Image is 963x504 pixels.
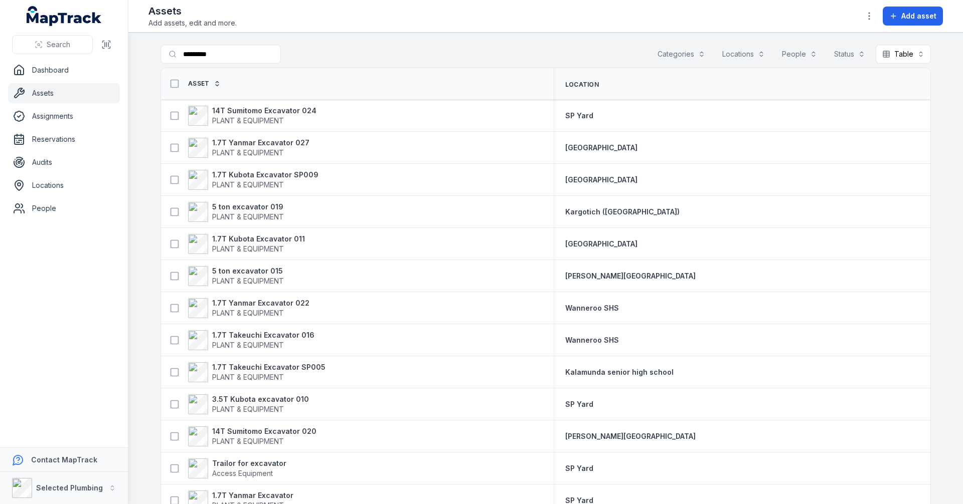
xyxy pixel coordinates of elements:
[212,180,284,189] span: PLANT & EQUIPMENT
[565,239,637,249] a: [GEOGRAPHIC_DATA]
[188,138,309,158] a: 1.7T Yanmar Excavator 027PLANT & EQUIPMENT
[212,341,284,349] span: PLANT & EQUIPMENT
[188,106,316,126] a: 14T Sumitomo Excavator 024PLANT & EQUIPMENT
[8,198,120,218] a: People
[876,45,931,64] button: Table
[212,298,309,308] strong: 1.7T Yanmar Excavator 022
[8,106,120,126] a: Assignments
[565,304,619,312] span: Wanneroo SHS
[47,40,70,50] span: Search
[565,111,593,121] a: SP Yard
[188,330,314,350] a: 1.7T Takeuchi Excavator 016PLANT & EQUIPMENT
[188,458,286,478] a: Trailor for excavatorAccess Equipment
[212,138,309,148] strong: 1.7T Yanmar Excavator 027
[188,394,309,414] a: 3.5T Kubota excavator 010PLANT & EQUIPMENT
[212,266,284,276] strong: 5 ton excavator 015
[212,212,284,221] span: PLANT & EQUIPMENT
[31,455,97,464] strong: Contact MapTrack
[12,35,93,54] button: Search
[148,18,237,28] span: Add assets, edit and more.
[212,458,286,468] strong: Trailor for excavator
[8,175,120,195] a: Locations
[188,202,284,222] a: 5 ton excavator 019PLANT & EQUIPMENT
[36,483,103,492] strong: Selected Plumbing
[212,405,284,413] span: PLANT & EQUIPMENT
[565,432,696,440] span: [PERSON_NAME][GEOGRAPHIC_DATA]
[212,330,314,340] strong: 1.7T Takeuchi Excavator 016
[565,335,619,345] a: Wanneroo SHS
[212,148,284,157] span: PLANT & EQUIPMENT
[212,362,326,372] strong: 1.7T Takeuchi Excavator SP005
[212,277,284,285] span: PLANT & EQUIPMENT
[565,111,593,120] span: SP Yard
[565,464,593,472] span: SP Yard
[565,399,593,409] a: SP Yard
[188,298,309,318] a: 1.7T Yanmar Excavator 022PLANT & EQUIPMENT
[565,336,619,344] span: Wanneroo SHS
[565,431,696,441] a: [PERSON_NAME][GEOGRAPHIC_DATA]
[565,175,637,184] span: [GEOGRAPHIC_DATA]
[212,116,284,125] span: PLANT & EQUIPMENT
[212,234,305,244] strong: 1.7T Kubota Excavator 011
[565,272,696,280] span: [PERSON_NAME][GEOGRAPHIC_DATA]
[212,437,284,445] span: PLANT & EQUIPMENT
[8,129,120,149] a: Reservations
[148,4,237,18] h2: Assets
[565,207,680,217] a: Kargotich ([GEOGRAPHIC_DATA])
[901,11,936,21] span: Add asset
[565,143,637,152] span: [GEOGRAPHIC_DATA]
[565,81,599,89] span: Location
[565,239,637,248] span: [GEOGRAPHIC_DATA]
[212,170,318,180] strong: 1.7T Kubota Excavator SP009
[188,234,305,254] a: 1.7T Kubota Excavator 011PLANT & EQUIPMENT
[27,6,102,26] a: MapTrack
[883,7,943,26] button: Add asset
[775,45,824,64] button: People
[188,80,210,88] span: Asset
[212,490,293,500] strong: 1.7T Yanmar Excavator
[716,45,771,64] button: Locations
[212,469,273,477] span: Access Equipment
[828,45,872,64] button: Status
[565,271,696,281] a: [PERSON_NAME][GEOGRAPHIC_DATA]
[212,202,284,212] strong: 5 ton excavator 019
[212,373,284,381] span: PLANT & EQUIPMENT
[212,394,309,404] strong: 3.5T Kubota excavator 010
[188,362,326,382] a: 1.7T Takeuchi Excavator SP005PLANT & EQUIPMENT
[188,426,316,446] a: 14T Sumitomo Excavator 020PLANT & EQUIPMENT
[188,266,284,286] a: 5 ton excavator 015PLANT & EQUIPMENT
[565,143,637,153] a: [GEOGRAPHIC_DATA]
[188,80,221,88] a: Asset
[212,426,316,436] strong: 14T Sumitomo Excavator 020
[565,463,593,473] a: SP Yard
[8,83,120,103] a: Assets
[212,309,284,317] span: PLANT & EQUIPMENT
[565,303,619,313] a: Wanneroo SHS
[565,175,637,185] a: [GEOGRAPHIC_DATA]
[212,244,284,253] span: PLANT & EQUIPMENT
[8,152,120,172] a: Audits
[651,45,712,64] button: Categories
[8,60,120,80] a: Dashboard
[565,207,680,216] span: Kargotich ([GEOGRAPHIC_DATA])
[565,367,674,377] a: Kalamunda senior high school
[188,170,318,190] a: 1.7T Kubota Excavator SP009PLANT & EQUIPMENT
[565,400,593,408] span: SP Yard
[212,106,316,116] strong: 14T Sumitomo Excavator 024
[565,368,674,376] span: Kalamunda senior high school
